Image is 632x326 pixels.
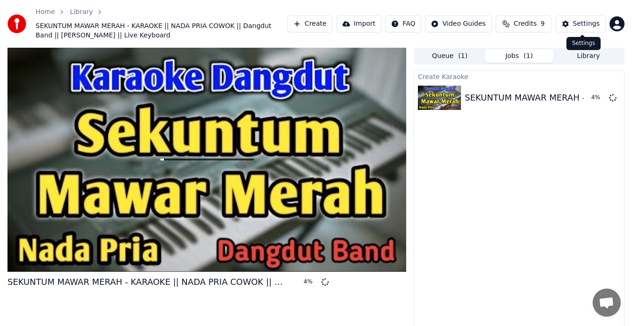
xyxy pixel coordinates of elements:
[556,15,606,32] button: Settings
[541,19,545,29] span: 9
[287,15,333,32] button: Create
[524,51,533,61] span: ( 1 )
[496,15,552,32] button: Credits9
[554,49,623,63] button: Library
[36,7,55,17] a: Home
[425,15,491,32] button: Video Guides
[414,71,624,82] div: Create Karaoke
[415,49,484,63] button: Queue
[573,19,600,29] div: Settings
[7,14,26,33] img: youka
[36,7,287,40] nav: breadcrumb
[593,289,621,317] a: Open chat
[591,94,605,101] div: 4 %
[304,278,318,286] div: 4 %
[566,37,601,50] div: Settings
[385,15,421,32] button: FAQ
[458,51,468,61] span: ( 1 )
[7,275,289,289] div: SEKUNTUM MAWAR MERAH - KARAOKE || NADA PRIA COWOK || Dangdut Band || [PERSON_NAME] || Live Keyboard
[336,15,381,32] button: Import
[70,7,93,17] a: Library
[484,49,554,63] button: Jobs
[513,19,536,29] span: Credits
[36,22,287,40] span: SEKUNTUM MAWAR MERAH - KARAOKE || NADA PRIA COWOK || Dangdut Band || [PERSON_NAME] || Live Keyboard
